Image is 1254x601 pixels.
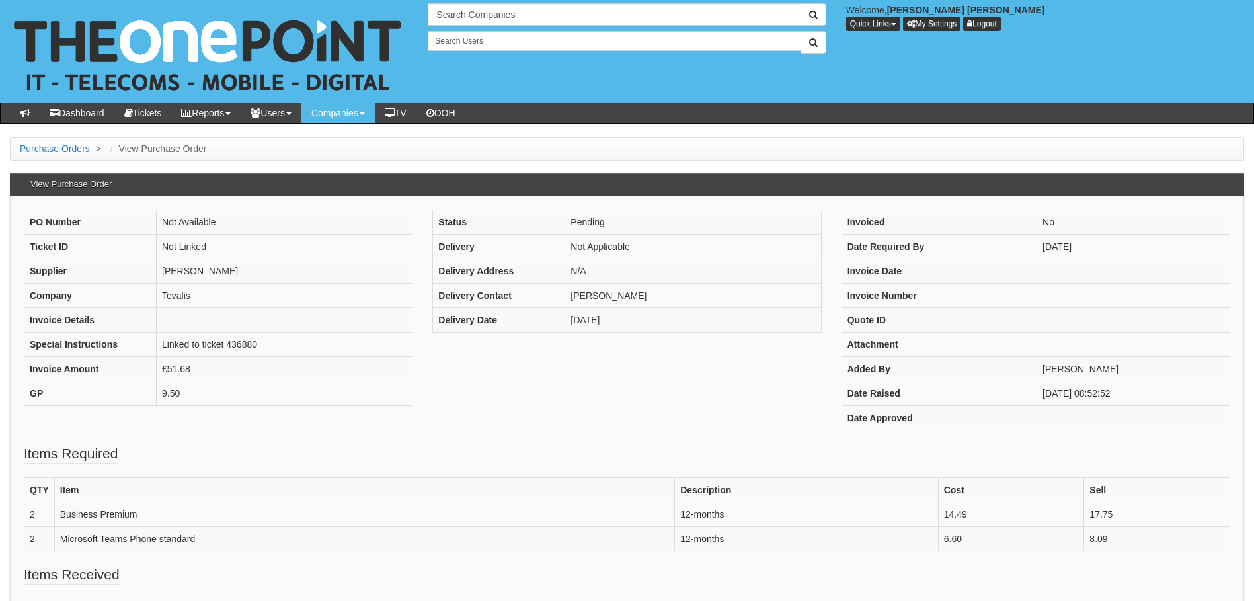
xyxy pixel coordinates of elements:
[842,259,1037,284] th: Invoice Date
[24,173,118,196] h3: View Purchase Order
[842,357,1037,381] th: Added By
[565,235,821,259] td: Not Applicable
[24,308,157,333] th: Invoice Details
[1084,502,1230,527] td: 17.75
[428,3,801,26] input: Search Companies
[842,210,1037,235] th: Invoiced
[842,284,1037,308] th: Invoice Number
[375,103,416,123] a: TV
[24,527,55,551] td: 2
[157,259,412,284] td: [PERSON_NAME]
[675,502,939,527] td: 12-months
[433,259,565,284] th: Delivery Address
[842,406,1037,430] th: Date Approved
[24,333,157,357] th: Special Instructions
[1037,210,1230,235] td: No
[301,103,375,123] a: Companies
[887,5,1045,15] b: [PERSON_NAME] [PERSON_NAME]
[24,565,120,585] legend: Items Received
[157,210,412,235] td: Not Available
[565,308,821,333] td: [DATE]
[846,17,900,31] button: Quick Links
[963,17,1001,31] a: Logout
[171,103,241,123] a: Reports
[24,210,157,235] th: PO Number
[157,284,412,308] td: Tevalis
[675,478,939,502] th: Description
[836,3,1254,31] div: Welcome,
[433,284,565,308] th: Delivery Contact
[24,284,157,308] th: Company
[938,527,1084,551] td: 6.60
[24,478,55,502] th: QTY
[433,308,565,333] th: Delivery Date
[40,103,114,123] a: Dashboard
[114,103,172,123] a: Tickets
[157,357,412,381] td: £51.68
[1037,235,1230,259] td: [DATE]
[938,478,1084,502] th: Cost
[1084,527,1230,551] td: 8.09
[54,478,674,502] th: Item
[842,333,1037,357] th: Attachment
[54,527,674,551] td: Microsoft Teams Phone standard
[565,210,821,235] td: Pending
[938,502,1084,527] td: 14.49
[241,103,301,123] a: Users
[54,502,674,527] td: Business Premium
[433,210,565,235] th: Status
[903,17,961,31] a: My Settings
[842,381,1037,406] th: Date Raised
[24,259,157,284] th: Supplier
[428,31,801,51] input: Search Users
[24,381,157,406] th: GP
[433,235,565,259] th: Delivery
[842,308,1037,333] th: Quote ID
[107,142,207,155] li: View Purchase Order
[24,444,118,464] legend: Items Required
[24,235,157,259] th: Ticket ID
[93,143,104,154] span: >
[565,259,821,284] td: N/A
[565,284,821,308] td: [PERSON_NAME]
[675,527,939,551] td: 12-months
[842,235,1037,259] th: Date Required By
[157,333,412,357] td: Linked to ticket 436880
[157,235,412,259] td: Not Linked
[1037,381,1230,406] td: [DATE] 08:52:52
[24,502,55,527] td: 2
[24,357,157,381] th: Invoice Amount
[1084,478,1230,502] th: Sell
[1037,357,1230,381] td: [PERSON_NAME]
[157,381,412,406] td: 9.50
[416,103,465,123] a: OOH
[20,143,90,154] a: Purchase Orders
